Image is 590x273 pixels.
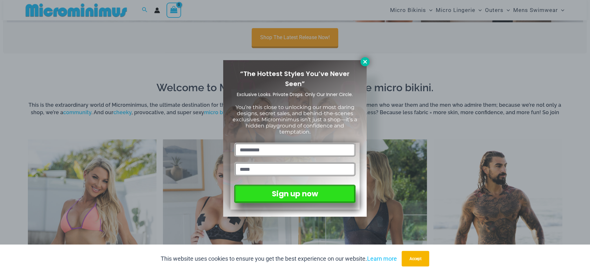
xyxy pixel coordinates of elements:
span: Exclusive Looks. Private Drops. Only Our Inner Circle. [237,91,353,98]
button: Sign up now [234,185,356,203]
a: Learn more [367,255,397,262]
span: “The Hottest Styles You’ve Never Seen” [240,69,350,88]
button: Close [361,57,370,66]
span: You’re this close to unlocking our most daring designs, secret sales, and behind-the-scenes exclu... [233,104,357,135]
p: This website uses cookies to ensure you get the best experience on our website. [161,254,397,264]
button: Accept [402,251,429,267]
